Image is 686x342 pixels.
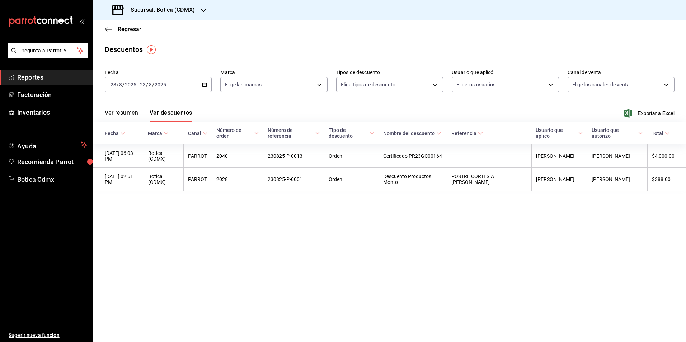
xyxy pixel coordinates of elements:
span: Recomienda Parrot [17,157,87,167]
input: -- [119,82,122,87]
input: -- [149,82,152,87]
span: Ayuda [17,141,78,149]
th: 230825-P-0001 [263,168,324,191]
span: Elige tipos de descuento [341,81,395,88]
th: [PERSON_NAME] [587,144,648,168]
span: Reportes [17,72,87,82]
th: $388.00 [647,168,686,191]
span: Referencia [451,130,483,136]
th: [DATE] 02:51 PM [93,168,144,191]
th: [DATE] 06:03 PM [93,144,144,168]
span: - [137,82,139,87]
span: Número de orden [216,127,259,139]
a: Pregunta a Parrot AI [5,52,88,60]
span: Inventarios [17,108,87,117]
span: Marca [148,130,169,136]
button: Ver resumen [105,109,138,122]
span: Canal [188,130,208,136]
th: PARROT [184,168,212,191]
label: Canal de venta [568,70,675,75]
th: Orden [324,144,379,168]
span: Usuario que aplicó [536,127,583,139]
button: open_drawer_menu [79,19,85,24]
th: 2028 [212,168,263,191]
th: Certificado PR23GC00164 [379,144,447,168]
th: 2040 [212,144,263,168]
h3: Sucursal: Botica (CDMX) [125,6,195,14]
div: Descuentos [105,44,143,55]
button: Regresar [105,26,141,33]
input: ---- [154,82,166,87]
span: Botica Cdmx [17,175,87,184]
span: Facturación [17,90,87,100]
input: -- [110,82,117,87]
span: Usuario que autorizó [592,127,643,139]
input: -- [140,82,146,87]
button: Exportar a Excel [625,109,675,118]
th: $4,000.00 [647,144,686,168]
th: Botica (CDMX) [144,168,184,191]
span: Total [652,130,670,136]
th: PARROT [184,144,212,168]
img: Tooltip marker [147,45,156,54]
span: Elige las marcas [225,81,262,88]
th: POSTRE CORTESIA [PERSON_NAME] [447,168,531,191]
span: Nombre del descuento [383,130,441,136]
th: - [447,144,531,168]
span: Fecha [105,130,125,136]
label: Tipos de descuento [336,70,443,75]
label: Marca [220,70,327,75]
span: / [122,82,124,87]
input: ---- [124,82,137,87]
span: Regresar [118,26,141,33]
label: Usuario que aplicó [452,70,559,75]
span: Sugerir nueva función [9,332,87,339]
div: navigation tabs [105,109,192,122]
span: / [117,82,119,87]
span: Elige los usuarios [456,81,495,88]
span: / [152,82,154,87]
span: Número de referencia [268,127,320,139]
th: [PERSON_NAME] [531,144,587,168]
th: Botica (CDMX) [144,144,184,168]
span: Pregunta a Parrot AI [19,47,77,54]
span: / [146,82,148,87]
button: Pregunta a Parrot AI [8,43,88,58]
th: Descuento Productos Monto [379,168,447,191]
span: Elige los canales de venta [572,81,630,88]
button: Ver descuentos [150,109,192,122]
label: Fecha [105,70,212,75]
th: [PERSON_NAME] [531,168,587,191]
th: [PERSON_NAME] [587,168,648,191]
th: 230825-P-0013 [263,144,324,168]
span: Tipo de descuento [329,127,375,139]
th: Orden [324,168,379,191]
